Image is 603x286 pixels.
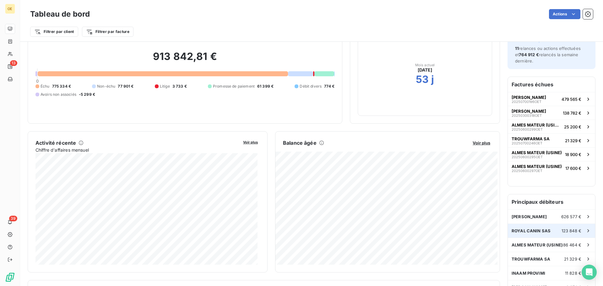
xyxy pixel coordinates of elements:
span: 20250600295OET [512,155,543,159]
h3: Tableau de bord [30,8,90,20]
img: Logo LeanPay [5,272,15,282]
h6: Balance âgée [283,139,317,147]
span: 20250600297OET [512,169,542,173]
span: 21 329 € [564,256,581,262]
span: 123 848 € [562,228,581,233]
span: 0 [36,78,39,84]
span: Voir plus [473,140,490,145]
span: Promesse de paiement [213,84,255,89]
span: Mois actuel [415,63,435,67]
span: 25 200 € [564,124,581,129]
span: 764 912 € [519,52,539,57]
span: Avoirs non associés [41,92,76,97]
span: 3 733 € [172,84,187,89]
span: Échu [41,84,50,89]
div: OE [5,4,15,14]
span: 61 399 € [257,84,274,89]
span: TROUWFARMA SA [512,136,550,141]
span: 17 600 € [565,166,581,171]
span: -5 299 € [79,92,95,97]
span: Non-échu [97,84,115,89]
button: Filtrer par client [30,27,78,37]
span: [PERSON_NAME] [512,95,546,100]
span: relances ou actions effectuées et relancés la semaine dernière. [515,46,581,63]
button: Filtrer par facture [82,27,133,37]
button: Actions [549,9,580,19]
span: 20250600299OET [512,127,543,131]
span: 39 [9,216,17,221]
button: [PERSON_NAME]20250300318OET138 782 € [508,106,595,120]
span: ROYAL CANIN SAS [512,228,551,233]
span: ALMES MATEUR (USINE) [512,150,562,155]
div: Open Intercom Messenger [582,265,597,280]
button: TROUWFARMA SA20250700246OET21 329 € [508,133,595,147]
span: 626 577 € [561,214,581,219]
span: [PERSON_NAME] [512,109,546,114]
span: 20250700196OET [512,100,541,104]
span: 11 [515,46,519,51]
h2: 53 [416,73,429,86]
h6: Principaux débiteurs [508,194,595,209]
span: Litige [160,84,170,89]
h2: 913 842,81 € [35,50,334,69]
button: ALMES MATEUR (USINE)20250600297OET17 600 € [508,161,595,175]
span: 11 828 € [565,271,581,276]
span: 13 [10,60,17,66]
span: Débit divers [300,84,322,89]
span: 20250300318OET [512,114,542,117]
span: Chiffre d'affaires mensuel [35,147,239,153]
span: [PERSON_NAME] [512,214,547,219]
span: INAAM PROVIMI [512,271,545,276]
span: 18 900 € [565,152,581,157]
span: ALMES MATEUR (USINE) [512,164,562,169]
span: 775 334 € [52,84,71,89]
button: ALMES MATEUR (USINE)20250600299OET25 200 € [508,120,595,133]
button: ALMES MATEUR (USINE)20250600295OET18 900 € [508,147,595,161]
span: 138 782 € [563,111,581,116]
span: 479 565 € [562,97,581,102]
span: 774 € [324,84,334,89]
span: ALMES MATEUR (USINE) [512,242,563,247]
span: ALMES MATEUR (USINE) [512,122,562,127]
span: 86 464 € [563,242,581,247]
span: 20250700246OET [512,141,542,145]
h2: j [431,73,434,86]
button: [PERSON_NAME]20250700196OET479 565 € [508,92,595,106]
button: Voir plus [471,140,492,146]
h6: Factures échues [508,77,595,92]
span: Voir plus [243,140,258,144]
span: [DATE] [418,67,432,73]
button: Voir plus [241,139,260,145]
span: TROUWFARMA SA [512,256,550,262]
span: 21 329 € [565,138,581,143]
h6: Activité récente [35,139,76,147]
span: 77 901 € [118,84,133,89]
